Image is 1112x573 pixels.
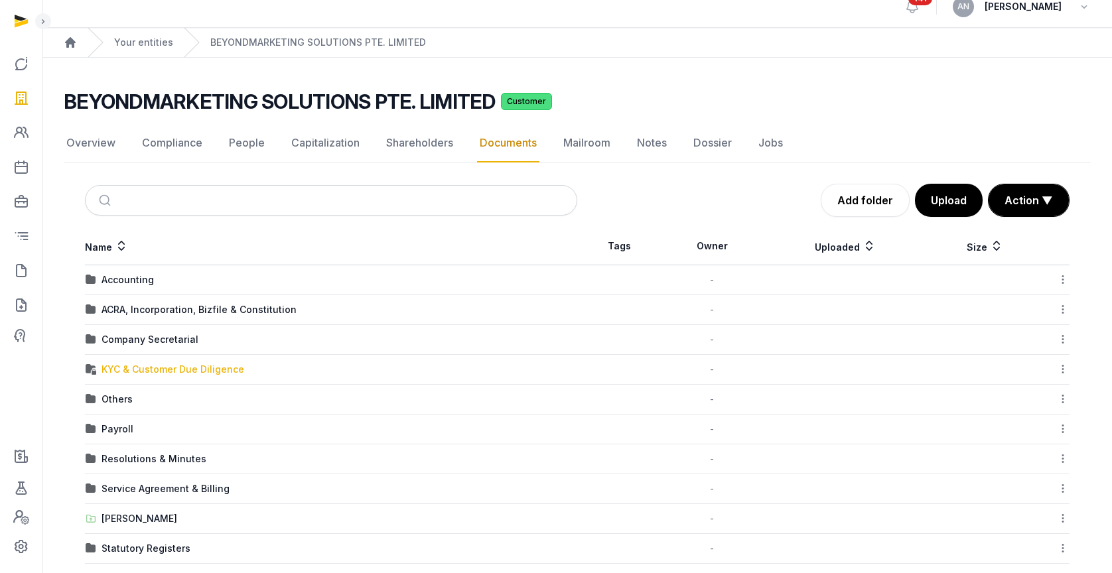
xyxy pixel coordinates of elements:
div: KYC & Customer Due Diligence [102,363,244,376]
div: [PERSON_NAME] [102,512,177,525]
a: Capitalization [289,124,362,162]
img: folder-upload.svg [86,513,96,524]
div: Statutory Registers [102,542,190,555]
td: - [661,325,763,355]
div: Accounting [102,273,154,286]
img: folder.svg [86,394,96,405]
img: folder.svg [86,334,96,345]
a: Overview [64,124,118,162]
div: Service Agreement & Billing [102,482,230,495]
th: Tags [577,227,661,265]
th: Uploaded [763,227,928,265]
button: Action ▼ [989,184,1069,216]
td: - [661,474,763,504]
h2: BEYONDMARKETING SOLUTIONS PTE. LIMITED [64,90,496,113]
a: Shareholders [383,124,456,162]
img: folder.svg [86,543,96,554]
a: Jobs [756,124,786,162]
img: folder.svg [86,483,96,494]
span: Customer [501,93,552,110]
a: Documents [477,124,539,162]
a: Dossier [691,124,734,162]
img: folder-locked-icon.svg [86,364,96,375]
a: Mailroom [561,124,613,162]
td: - [661,265,763,295]
a: Notes [634,124,669,162]
span: AN [957,3,969,11]
td: - [661,534,763,564]
th: Name [85,227,577,265]
a: Add folder [821,184,910,217]
div: Payroll [102,422,133,436]
td: - [661,444,763,474]
td: - [661,504,763,534]
img: folder.svg [86,454,96,464]
td: - [661,414,763,444]
img: folder.svg [86,304,96,315]
div: Resolutions & Minutes [102,452,206,466]
td: - [661,355,763,385]
th: Owner [661,227,763,265]
td: - [661,385,763,414]
button: Upload [915,184,983,217]
button: Submit [91,186,122,215]
a: Compliance [139,124,205,162]
img: folder.svg [86,424,96,434]
nav: Tabs [64,124,1091,162]
a: Your entities [114,36,173,49]
div: ACRA, Incorporation, Bizfile & Constitution [102,303,297,316]
img: folder.svg [86,275,96,285]
th: Size [928,227,1041,265]
td: - [661,295,763,325]
div: Company Secretarial [102,333,198,346]
nav: Breadcrumb [42,28,1112,58]
div: Others [102,393,133,406]
a: People [226,124,267,162]
a: BEYONDMARKETING SOLUTIONS PTE. LIMITED [210,36,426,49]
